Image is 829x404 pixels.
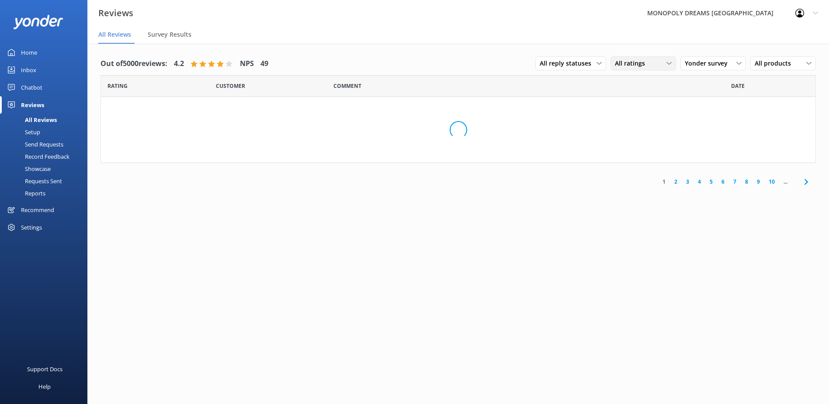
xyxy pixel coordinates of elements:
[333,82,361,90] span: Question
[5,114,87,126] a: All Reviews
[5,114,57,126] div: All Reviews
[779,178,792,186] span: ...
[21,61,36,79] div: Inbox
[705,178,717,186] a: 5
[5,187,87,199] a: Reports
[5,126,40,138] div: Setup
[5,150,87,163] a: Record Feedback
[5,138,63,150] div: Send Requests
[216,82,245,90] span: Date
[540,59,597,68] span: All reply statuses
[5,138,87,150] a: Send Requests
[755,59,796,68] span: All products
[5,175,87,187] a: Requests Sent
[98,6,133,20] h3: Reviews
[717,178,729,186] a: 6
[5,150,69,163] div: Record Feedback
[21,96,44,114] div: Reviews
[21,79,42,96] div: Chatbot
[764,178,779,186] a: 10
[670,178,682,186] a: 2
[731,82,745,90] span: Date
[101,58,167,70] h4: Out of 5000 reviews:
[13,15,63,29] img: yonder-white-logo.png
[5,126,87,138] a: Setup
[240,58,254,70] h4: NPS
[5,175,62,187] div: Requests Sent
[5,163,51,175] div: Showcase
[260,58,268,70] h4: 49
[694,178,705,186] a: 4
[615,59,650,68] span: All ratings
[741,178,753,186] a: 8
[658,178,670,186] a: 1
[38,378,51,395] div: Help
[21,219,42,236] div: Settings
[753,178,764,186] a: 9
[729,178,741,186] a: 7
[21,44,37,61] div: Home
[108,82,128,90] span: Date
[5,187,45,199] div: Reports
[21,201,54,219] div: Recommend
[27,360,62,378] div: Support Docs
[685,59,733,68] span: Yonder survey
[174,58,184,70] h4: 4.2
[682,178,694,186] a: 3
[5,163,87,175] a: Showcase
[98,30,131,39] span: All Reviews
[148,30,191,39] span: Survey Results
